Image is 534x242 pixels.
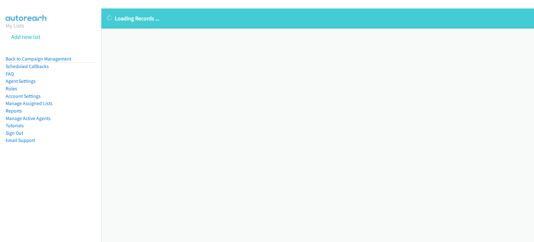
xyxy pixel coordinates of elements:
[6,123,24,129] a: Tutorials
[6,71,14,77] a: FAQ
[107,14,528,23] p: Loading Records ...
[6,100,53,106] a: Manage Assigned Lists
[6,56,71,62] a: Back to Campaign Management
[11,33,40,40] a: Add new list
[6,86,17,92] a: Roles
[6,115,51,121] a: Manage Active Agents
[6,22,24,29] a: My Lists
[6,130,23,136] a: Sign Out
[6,93,41,99] a: Account Settings
[6,137,35,143] a: Email Support
[6,108,22,114] a: Reports
[6,63,49,69] a: Scheduled Callbacks
[6,78,36,84] a: Agent Settings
